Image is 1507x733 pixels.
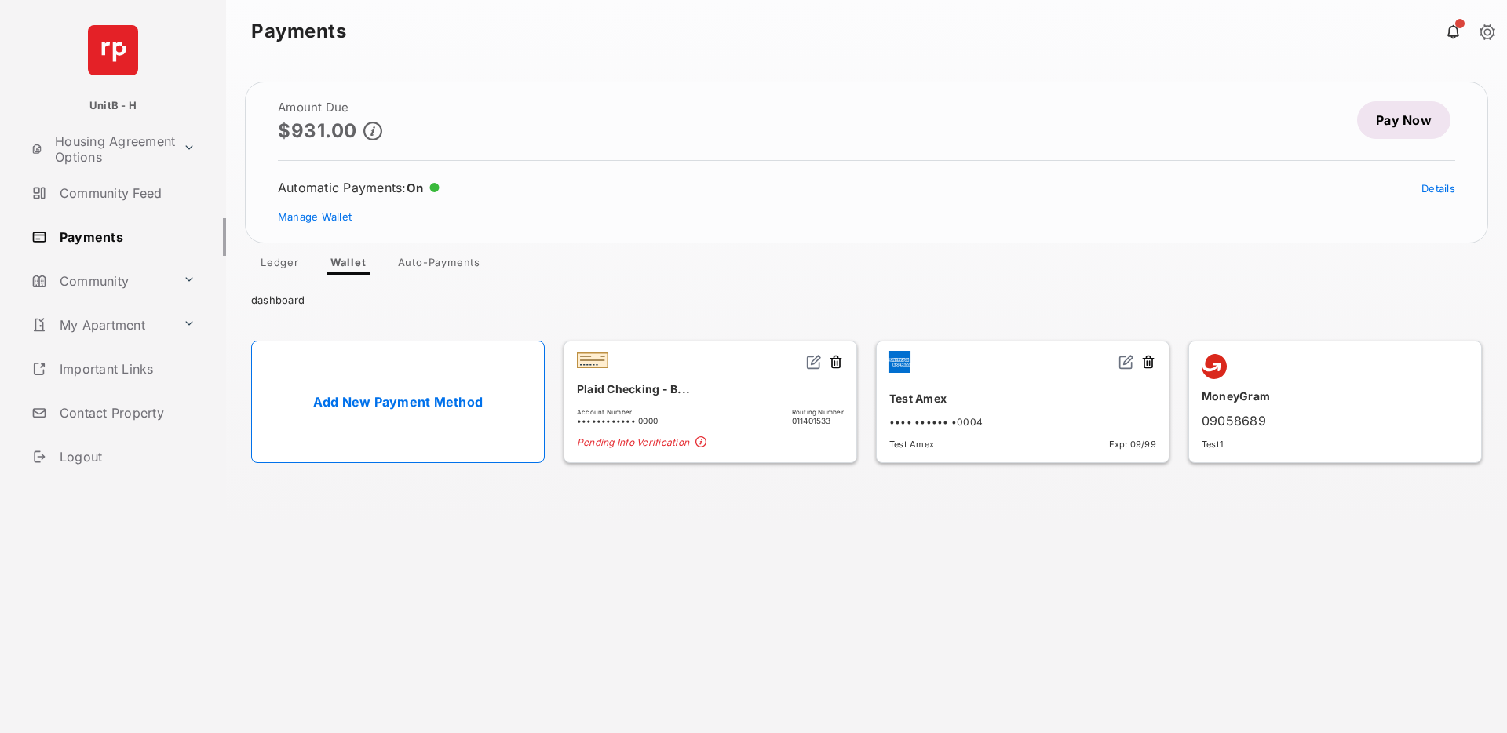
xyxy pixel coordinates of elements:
[25,306,177,344] a: My Apartment
[25,394,226,432] a: Contact Property
[806,354,822,370] img: svg+xml;base64,PHN2ZyB2aWV3Qm94PSIwIDAgMjQgMjQiIHdpZHRoPSIxNiIgaGVpZ2h0PSIxNiIgZmlsbD0ibm9uZSIgeG...
[577,376,844,402] div: Plaid Checking - B...
[792,408,844,416] span: Routing Number
[1202,413,1469,428] div: 09058689
[1202,383,1469,409] div: MoneyGram
[226,275,1507,319] div: dashboard
[25,350,202,388] a: Important Links
[577,408,658,416] span: Account Number
[577,436,844,450] span: Pending Info Verification
[25,174,226,212] a: Community Feed
[88,25,138,75] img: svg+xml;base64,PHN2ZyB4bWxucz0iaHR0cDovL3d3dy53My5vcmcvMjAwMC9zdmciIHdpZHRoPSI2NCIgaGVpZ2h0PSI2NC...
[385,256,493,275] a: Auto-Payments
[889,416,1156,428] div: •••• •••••• •0004
[25,130,177,168] a: Housing Agreement Options
[318,256,379,275] a: Wallet
[1118,354,1134,370] img: svg+xml;base64,PHN2ZyB2aWV3Qm94PSIwIDAgMjQgMjQiIHdpZHRoPSIxNiIgaGVpZ2h0PSIxNiIgZmlsbD0ibm9uZSIgeG...
[792,416,844,425] span: 011401533
[407,181,424,195] span: On
[278,210,352,223] a: Manage Wallet
[89,98,137,114] p: UnitB - H
[25,218,226,256] a: Payments
[248,256,312,275] a: Ledger
[1109,439,1156,450] span: Exp: 09/99
[889,385,1156,411] div: Test Amex
[1202,439,1223,450] span: Test1
[889,439,934,450] span: Test Amex
[278,101,382,114] h2: Amount Due
[278,180,440,195] div: Automatic Payments :
[278,120,357,141] p: $931.00
[577,416,658,425] span: •••••••••••• 0000
[25,438,226,476] a: Logout
[251,22,346,41] strong: Payments
[1421,182,1455,195] a: Details
[25,262,177,300] a: Community
[251,341,545,463] a: Add New Payment Method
